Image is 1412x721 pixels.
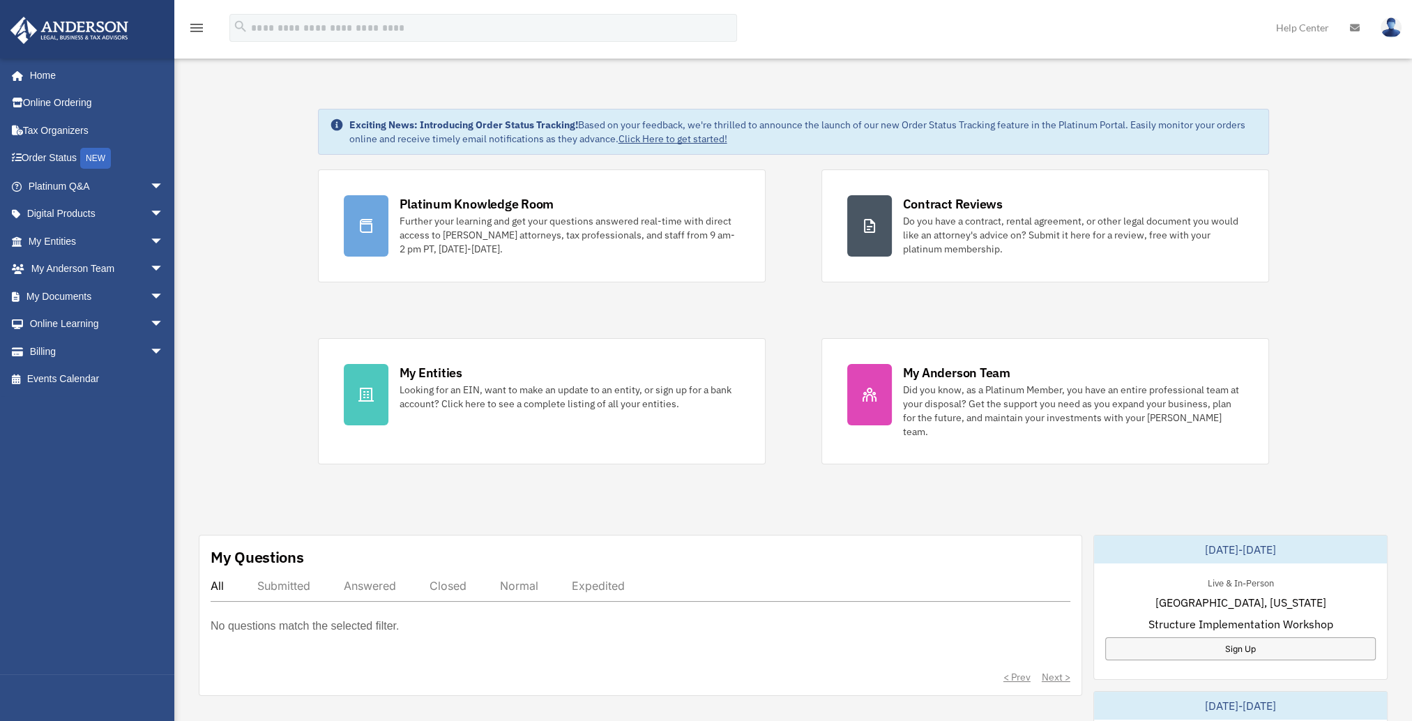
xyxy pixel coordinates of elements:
a: Events Calendar [10,365,185,393]
a: Order StatusNEW [10,144,185,173]
div: Do you have a contract, rental agreement, or other legal document you would like an attorney's ad... [903,214,1243,256]
span: arrow_drop_down [150,310,178,339]
a: Platinum Q&Aarrow_drop_down [10,172,185,200]
div: All [211,579,224,593]
span: arrow_drop_down [150,172,178,201]
a: Online Ordering [10,89,185,117]
a: Sign Up [1105,637,1376,660]
div: Submitted [257,579,310,593]
div: Based on your feedback, we're thrilled to announce the launch of our new Order Status Tracking fe... [349,118,1257,146]
img: Anderson Advisors Platinum Portal [6,17,132,44]
a: Contract Reviews Do you have a contract, rental agreement, or other legal document you would like... [821,169,1269,282]
strong: Exciting News: Introducing Order Status Tracking! [349,119,578,131]
span: arrow_drop_down [150,282,178,311]
span: arrow_drop_down [150,337,178,366]
a: Online Learningarrow_drop_down [10,310,185,338]
span: arrow_drop_down [150,200,178,229]
a: My Entitiesarrow_drop_down [10,227,185,255]
a: Click Here to get started! [618,132,727,145]
div: [DATE]-[DATE] [1094,692,1387,720]
div: Contract Reviews [903,195,1003,213]
div: Looking for an EIN, want to make an update to an entity, or sign up for a bank account? Click her... [400,383,740,411]
div: Closed [430,579,466,593]
a: My Documentsarrow_drop_down [10,282,185,310]
a: menu [188,24,205,36]
div: My Anderson Team [903,364,1010,381]
div: Platinum Knowledge Room [400,195,554,213]
i: search [233,19,248,34]
div: Did you know, as a Platinum Member, you have an entire professional team at your disposal? Get th... [903,383,1243,439]
div: Further your learning and get your questions answered real-time with direct access to [PERSON_NAM... [400,214,740,256]
span: [GEOGRAPHIC_DATA], [US_STATE] [1155,594,1326,611]
a: My Anderson Teamarrow_drop_down [10,255,185,283]
a: My Entities Looking for an EIN, want to make an update to an entity, or sign up for a bank accoun... [318,338,766,464]
div: My Entities [400,364,462,381]
a: Tax Organizers [10,116,185,144]
div: Normal [500,579,538,593]
span: arrow_drop_down [150,227,178,256]
div: Expedited [572,579,625,593]
a: Digital Productsarrow_drop_down [10,200,185,228]
p: No questions match the selected filter. [211,616,399,636]
div: [DATE]-[DATE] [1094,536,1387,563]
div: Answered [344,579,396,593]
span: Structure Implementation Workshop [1148,616,1333,632]
a: My Anderson Team Did you know, as a Platinum Member, you have an entire professional team at your... [821,338,1269,464]
img: User Pic [1381,17,1402,38]
a: Platinum Knowledge Room Further your learning and get your questions answered real-time with dire... [318,169,766,282]
a: Home [10,61,178,89]
i: menu [188,20,205,36]
a: Billingarrow_drop_down [10,337,185,365]
div: NEW [80,148,111,169]
div: Live & In-Person [1196,575,1284,589]
div: My Questions [211,547,304,568]
span: arrow_drop_down [150,255,178,284]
